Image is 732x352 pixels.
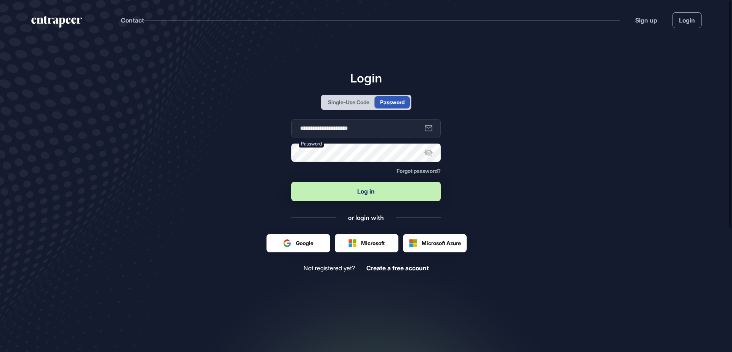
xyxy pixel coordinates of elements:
label: Password [299,139,324,147]
span: Forgot password? [396,168,441,174]
span: Not registered yet? [303,265,355,272]
h1: Login [291,71,441,85]
a: Sign up [635,16,657,25]
button: Contact [121,15,144,25]
a: Login [673,12,701,28]
a: Forgot password? [396,168,441,174]
div: or login with [348,213,384,222]
div: Password [380,98,405,106]
div: Single-Use Code [328,98,369,106]
a: Create a free account [366,265,429,272]
a: entrapeer-logo [30,16,83,31]
button: Log in [291,182,441,201]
